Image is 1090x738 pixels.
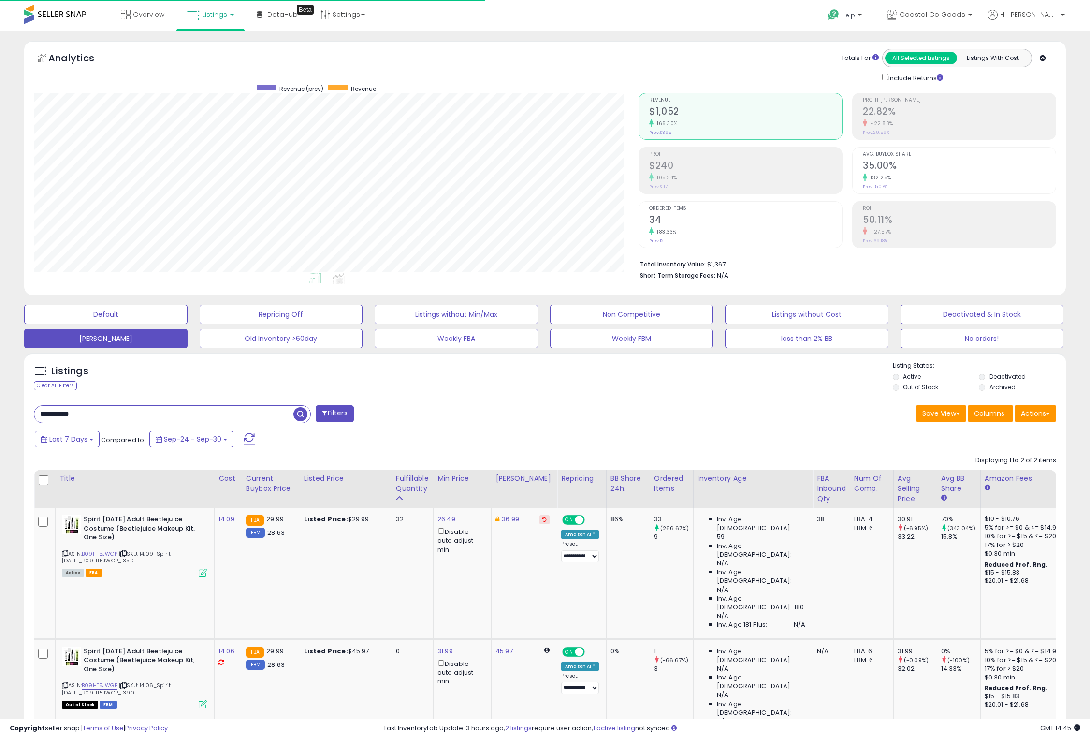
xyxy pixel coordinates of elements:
[649,184,668,190] small: Prev: $117
[101,435,145,444] span: Compared to:
[62,681,171,696] span: | SKU: 14.06_Spirit [DATE]_B09HT5JWGP_1390
[904,656,929,664] small: (-0.09%)
[975,456,1056,465] div: Displaying 1 to 2 of 2 items
[660,656,688,664] small: (-66.67%)
[898,473,933,504] div: Avg Selling Price
[875,72,955,83] div: Include Returns
[717,271,728,280] span: N/A
[82,681,117,690] a: B09HT5JWGP
[654,532,693,541] div: 9
[304,647,384,656] div: $45.97
[854,656,886,664] div: FBM: 6
[200,305,363,324] button: Repricing Off
[48,51,113,67] h5: Analytics
[898,647,937,656] div: 31.99
[717,664,728,673] span: N/A
[893,361,1066,370] p: Listing States:
[267,10,298,19] span: DataHub
[717,568,805,585] span: Inv. Age [DEMOGRAPHIC_DATA]:
[867,174,891,181] small: 132.25%
[640,271,715,280] b: Short Term Storage Fees:
[654,228,677,236] small: 183.33%
[640,260,706,268] b: Total Inventory Value:
[563,648,575,656] span: ON
[649,160,842,173] h2: $240
[125,723,168,733] a: Privacy Policy
[495,647,513,656] a: 45.97
[62,701,98,709] span: All listings that are currently out of stock and unavailable for purchase on Amazon
[561,662,599,671] div: Amazon AI *
[375,305,538,324] button: Listings without Min/Max
[561,530,599,539] div: Amazon AI *
[947,656,970,664] small: (-100%)
[654,647,693,656] div: 1
[725,305,888,324] button: Listings without Cost
[985,684,1048,692] b: Reduced Prof. Rng.
[717,515,805,532] span: Inv. Age [DEMOGRAPHIC_DATA]:
[561,673,599,694] div: Preset:
[817,647,843,656] div: N/A
[396,473,429,494] div: Fulfillable Quantity
[10,724,168,733] div: seller snap | |
[863,214,1056,227] h2: 50.11%
[828,9,840,21] i: Get Help
[495,473,553,484] div: [PERSON_NAME]
[725,329,888,348] button: less than 2% BB
[610,473,646,494] div: BB Share 24h.
[863,160,1056,173] h2: 35.00%
[698,473,809,484] div: Inventory Age
[502,515,519,524] a: 36.99
[985,647,1065,656] div: 5% for >= $0 & <= $14.99
[304,515,384,524] div: $29.99
[304,473,388,484] div: Listed Price
[62,569,84,577] span: All listings currently available for purchase on Amazon
[885,52,957,64] button: All Selected Listings
[396,515,426,524] div: 32
[717,542,805,559] span: Inv. Age [DEMOGRAPHIC_DATA]:
[563,516,575,524] span: ON
[24,305,188,324] button: Default
[218,515,234,524] a: 14.09
[550,305,713,324] button: Non Competitive
[246,647,264,658] small: FBA
[941,664,980,673] div: 14.33%
[649,98,842,103] span: Revenue
[62,647,81,666] img: 41zQYtnJKQL._SL40_.jpg
[304,647,348,656] b: Listed Price:
[903,372,921,381] label: Active
[304,515,348,524] b: Listed Price:
[985,541,1065,549] div: 17% for > $20
[149,431,233,447] button: Sep-24 - Sep-30
[717,647,805,664] span: Inv. Age [DEMOGRAPHIC_DATA]:
[717,700,805,717] span: Inv. Age [DEMOGRAPHIC_DATA]:
[904,524,928,532] small: (-6.95%)
[83,723,124,733] a: Terms of Use
[246,515,264,526] small: FBA
[903,383,938,391] label: Out of Stock
[989,372,1026,381] label: Deactivated
[505,723,532,733] a: 2 listings
[916,405,966,422] button: Save View
[654,473,689,494] div: Ordered Items
[384,724,1080,733] div: Last InventoryLab Update: 3 hours ago, require user action, not synced.
[817,473,846,504] div: FBA inbound Qty
[900,10,965,19] span: Coastal Co Goods
[717,532,725,541] span: 59
[854,515,886,524] div: FBA: 4
[593,723,635,733] a: 1 active listing
[841,54,879,63] div: Totals For
[985,515,1065,523] div: $10 - $10.76
[985,701,1065,709] div: $20.01 - $21.68
[941,532,980,541] div: 15.8%
[84,515,201,545] b: Spirit [DATE] Adult Beetlejuice Costume (Beetlejuice Makeup Kit, One Size)
[583,648,599,656] span: OFF
[542,517,547,522] i: Revert to store-level Dynamic Max Price
[200,329,363,348] button: Old Inventory >60day
[660,524,689,532] small: (266.67%)
[901,305,1064,324] button: Deactivated & In Stock
[985,656,1065,664] div: 10% for >= $15 & <= $20
[437,647,453,656] a: 31.99
[246,473,296,494] div: Current Buybox Price
[375,329,538,348] button: Weekly FBA
[717,612,728,620] span: N/A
